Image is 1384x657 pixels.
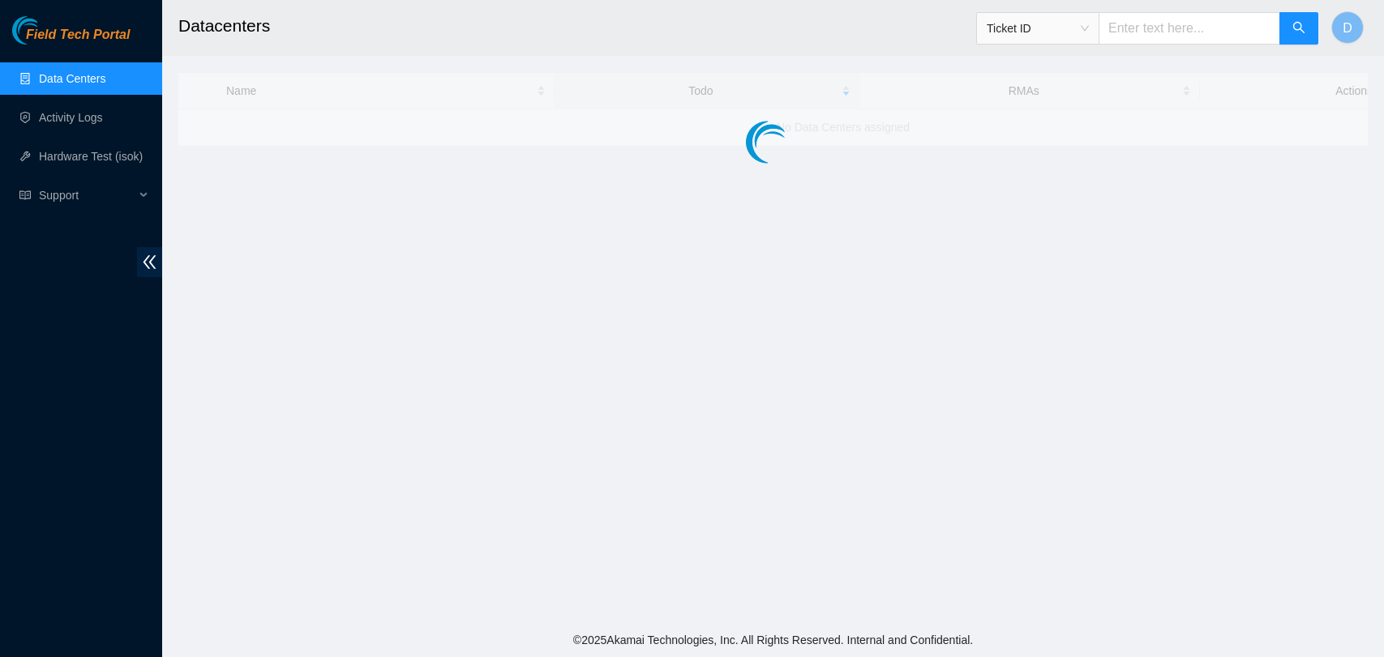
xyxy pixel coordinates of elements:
span: D [1343,18,1352,38]
input: Enter text here... [1099,12,1280,45]
span: double-left [137,247,162,277]
button: D [1331,11,1364,44]
a: Data Centers [39,72,105,85]
img: Akamai Technologies [12,16,82,45]
footer: © 2025 Akamai Technologies, Inc. All Rights Reserved. Internal and Confidential. [162,623,1384,657]
span: Support [39,179,135,211]
a: Activity Logs [39,111,103,124]
span: Ticket ID [987,16,1089,41]
span: Field Tech Portal [26,28,130,43]
button: search [1279,12,1318,45]
span: search [1292,21,1305,36]
a: Akamai TechnologiesField Tech Portal [12,29,130,50]
span: read [19,190,31,201]
a: Hardware Test (isok) [39,150,143,163]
